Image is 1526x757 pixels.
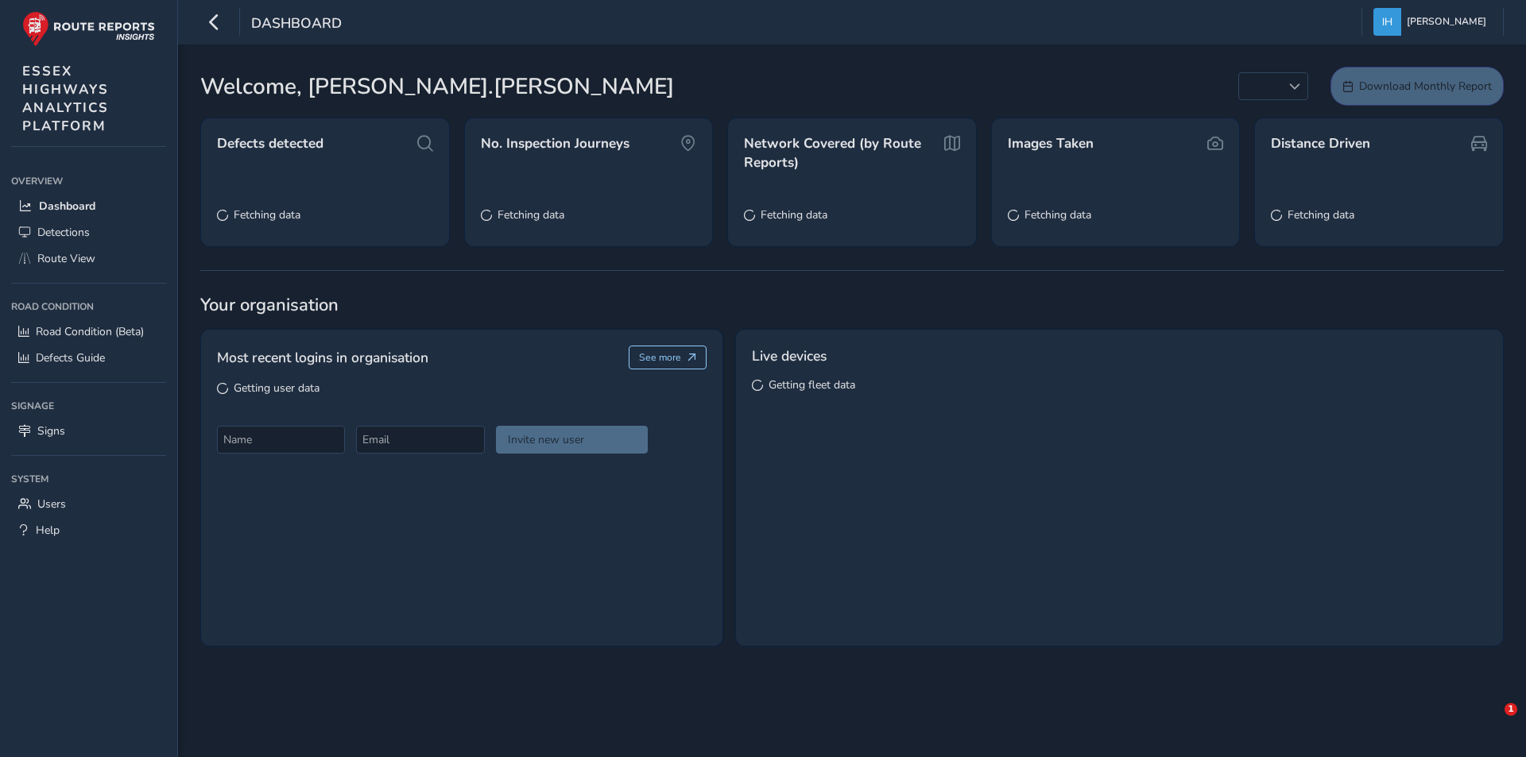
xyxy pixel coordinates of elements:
[498,207,564,222] span: Fetching data
[234,207,300,222] span: Fetching data
[11,467,166,491] div: System
[251,14,342,36] span: Dashboard
[1024,207,1091,222] span: Fetching data
[217,134,323,153] span: Defects detected
[1288,207,1354,222] span: Fetching data
[11,319,166,345] a: Road Condition (Beta)
[752,346,827,366] span: Live devices
[1505,703,1517,716] span: 1
[11,219,166,245] a: Detections
[22,62,109,135] span: ESSEX HIGHWAYS ANALYTICS PLATFORM
[629,346,707,369] button: See more
[744,134,938,172] span: Network Covered (by Route Reports)
[200,70,674,103] span: Welcome, [PERSON_NAME].[PERSON_NAME]
[37,225,90,240] span: Detections
[22,11,155,47] img: rr logo
[11,295,166,319] div: Road Condition
[761,207,827,222] span: Fetching data
[639,351,681,364] span: See more
[11,394,166,418] div: Signage
[1472,703,1510,741] iframe: Intercom live chat
[37,251,95,266] span: Route View
[1271,134,1370,153] span: Distance Driven
[36,324,144,339] span: Road Condition (Beta)
[217,347,428,368] span: Most recent logins in organisation
[39,199,95,214] span: Dashboard
[36,350,105,365] span: Defects Guide
[37,423,65,438] span: Signs
[11,418,166,444] a: Signs
[11,517,166,543] a: Help
[1373,8,1401,36] img: diamond-layout
[769,377,855,392] span: Getting fleet data
[11,345,166,371] a: Defects Guide
[11,245,166,272] a: Route View
[11,491,166,517] a: Users
[217,426,345,454] input: Name
[11,169,166,193] div: Overview
[1407,8,1486,36] span: [PERSON_NAME]
[481,134,629,153] span: No. Inspection Journeys
[1008,134,1094,153] span: Images Taken
[356,426,484,454] input: Email
[37,496,66,512] span: Users
[200,293,1504,317] span: Your organisation
[36,523,60,538] span: Help
[234,380,320,396] span: Getting user data
[11,193,166,219] a: Dashboard
[1373,8,1492,36] button: [PERSON_NAME]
